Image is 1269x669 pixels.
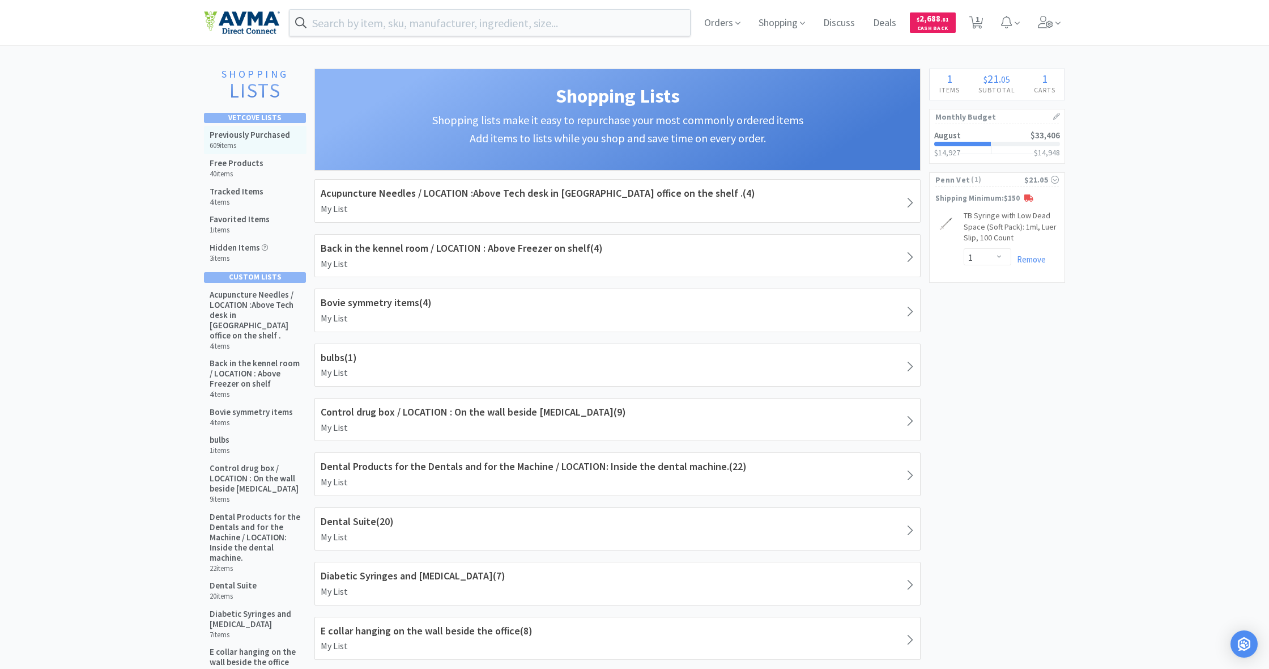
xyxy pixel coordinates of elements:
h1: bulbs ( 1 ) [321,350,914,366]
h5: Previously Purchased [210,130,290,140]
a: bulbs(1)My List [314,344,921,387]
h1: Diabetic Syringes and [MEDICAL_DATA] ( 7 ) [321,568,914,585]
img: cbfee6d5a19c4018a06b026fd1908b04_330734.png [935,213,956,235]
a: Remove [1011,254,1046,265]
a: Bovie symmetry items(4)My List [314,289,921,332]
h1: Monthly Budget [935,109,1059,124]
h5: Control drug box / LOCATION : On the wall beside [MEDICAL_DATA] [210,463,301,494]
h1: Dental Suite ( 20 ) [321,514,914,530]
a: Discuss [819,18,859,28]
div: . [969,73,1024,84]
h6: 3 items [210,254,268,263]
input: Search by item, sku, manufacturer, ingredient, size... [289,10,690,36]
h2: August [934,131,961,139]
span: $ [917,16,919,23]
span: $14,927 [934,147,960,158]
a: Dental Products for the Dentals and for the Machine / LOCATION: Inside the dental machine.(22)My ... [314,452,921,496]
h1: Back in the kennel room / LOCATION : Above Freezer on shelf ( 4 ) [321,240,914,257]
h6: 22 items [210,564,301,573]
span: . 81 [940,16,949,23]
h4: Items [930,84,969,95]
h3: Shopping lists make it easy to repurchase your most commonly ordered items Add items to lists whi... [326,111,909,147]
a: ShoppingLists [204,69,306,107]
h1: Bovie symmetry items ( 4 ) [321,295,914,311]
span: 14,948 [1038,147,1060,158]
span: Penn Vet [935,173,970,186]
div: Open Intercom Messenger [1230,630,1258,658]
h5: Free Products [210,158,263,168]
p: My List [321,530,914,545]
a: Deals [868,18,901,28]
h5: Tracked Items [210,187,263,197]
h4: Subtotal [969,84,1024,95]
h2: Lists [210,80,300,102]
span: $33,406 [1030,130,1060,141]
div: Custom Lists [204,272,306,282]
h5: Diabetic Syringes and [MEDICAL_DATA] [210,609,301,629]
h6: 609 items [210,141,290,150]
h5: Dental Suite [210,581,257,591]
a: Diabetic Syringes and [MEDICAL_DATA](7)My List [314,562,921,605]
p: My List [321,202,914,217]
p: My List [321,257,914,272]
span: ( 1 ) [970,174,1024,185]
a: August$33,406$14,927$14,948 [930,124,1064,163]
h1: Control drug box / LOCATION : On the wall beside [MEDICAL_DATA] ( 9 ) [321,404,914,421]
a: Dental Suite(20)My List [314,507,921,551]
span: 05 [1001,74,1010,85]
span: $ [983,74,987,85]
h5: bulbs [210,435,229,445]
h6: 4 items [210,198,263,207]
a: 1 [965,19,988,29]
p: My List [321,475,914,490]
h1: Shopping [210,69,300,80]
h6: 1 items [210,226,270,235]
img: e4e33dab9f054f5782a47901c742baa9_102.png [204,11,280,35]
h5: Dental Products for the Dentals and for the Machine / LOCATION: Inside the dental machine. [210,512,301,563]
h1: Dental Products for the Dentals and for the Machine / LOCATION: Inside the dental machine. ( 22 ) [321,459,914,475]
h4: Carts [1024,84,1064,95]
h6: 4 items [210,342,301,351]
p: My List [321,639,914,654]
span: 2,688 [917,13,949,24]
h1: E collar hanging on the wall beside the office ( 8 ) [321,623,914,640]
h6: 4 items [210,390,301,399]
a: $2,688.81Cash Back [910,7,956,38]
h6: 20 items [210,592,257,601]
a: Acupuncture Needles / LOCATION :Above Tech desk in [GEOGRAPHIC_DATA] office on the shelf .(4)My List [314,179,921,222]
h6: 4 items [210,418,293,427]
h5: Acupuncture Needles / LOCATION :Above Tech desk in [GEOGRAPHIC_DATA] office on the shelf . [210,290,301,341]
div: $21.05 [1024,173,1059,186]
h5: Hidden Items [210,243,268,253]
h1: Shopping Lists [326,81,909,111]
h5: Back in the kennel room / LOCATION : Above Freezer on shelf [210,358,301,389]
div: Vetcove Lists [204,113,306,123]
p: My List [321,585,914,599]
p: My List [321,421,914,435]
span: 1 [1042,71,1047,86]
h6: 9 items [210,495,301,504]
a: E collar hanging on the wall beside the office(8)My List [314,617,921,660]
a: TB Syringe with Low Dead Space (Soft Pack): 1ml, Luer Slip, 100 Count [964,210,1059,248]
h3: $ [1034,149,1060,156]
p: My List [321,311,914,326]
h6: 40 items [210,170,263,179]
a: Control drug box / LOCATION : On the wall beside [MEDICAL_DATA](9)My List [314,398,921,441]
h1: Acupuncture Needles / LOCATION :Above Tech desk in [GEOGRAPHIC_DATA] office on the shelf . ( 4 ) [321,185,914,202]
span: Cash Back [917,26,949,33]
h5: Bovie symmetry items [210,407,293,417]
a: Free Products 40items [204,154,306,183]
span: 21 [987,71,999,86]
h5: Favorited Items [210,214,270,225]
h6: 7 items [210,630,301,640]
h6: 1 items [210,446,229,455]
p: My List [321,366,914,380]
span: 1 [947,71,952,86]
a: Back in the kennel room / LOCATION : Above Freezer on shelf(4)My List [314,234,921,277]
h5: E collar hanging on the wall beside the office [210,647,301,667]
p: Shipping Minimum: $150 [930,193,1064,205]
